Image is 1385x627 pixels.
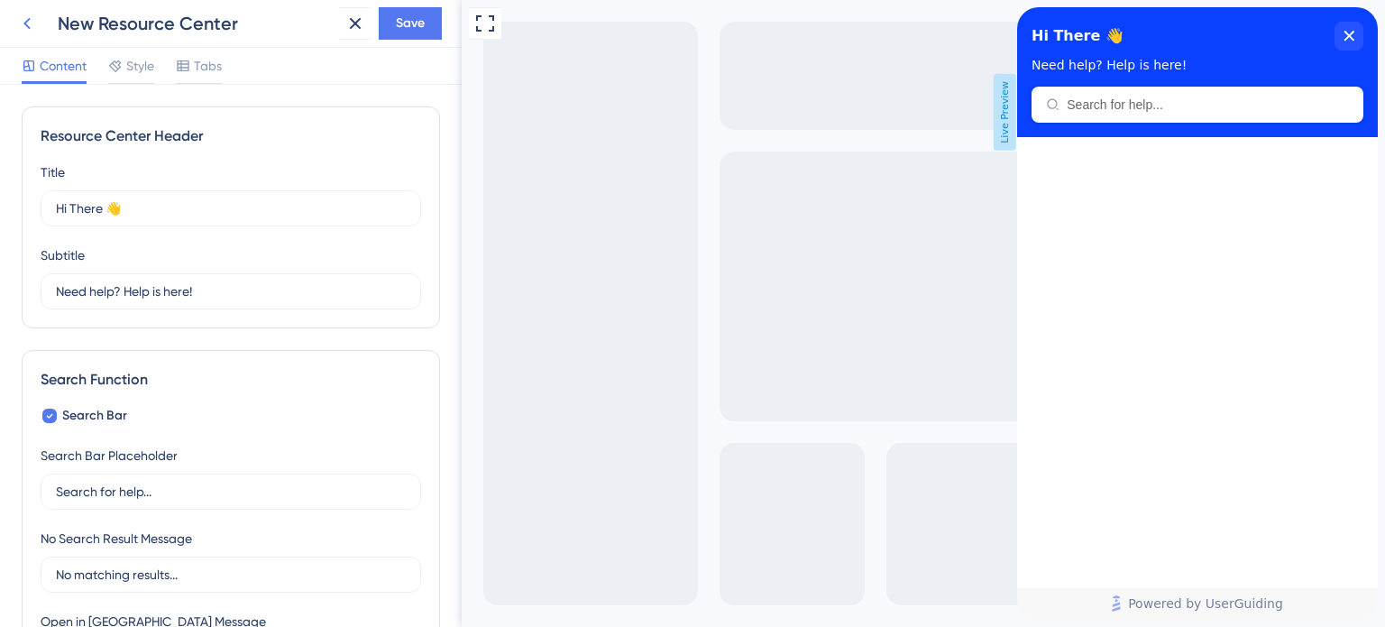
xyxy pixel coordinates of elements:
div: 3 [100,9,106,23]
span: Need help? Help is here! [14,51,170,65]
span: Style [126,55,154,77]
span: Get Started [9,5,88,26]
div: Search Bar Placeholder [41,445,178,466]
div: close resource center [317,14,346,43]
span: Powered by UserGuiding [111,586,266,607]
div: Subtitle [41,244,85,266]
input: Title [56,198,406,218]
div: Title [41,161,65,183]
span: Tabs [194,55,222,77]
input: No matching results... [56,565,406,585]
span: Live Preview [532,74,555,151]
span: Save [396,13,425,34]
div: Resource Center Header [41,125,421,147]
input: Search for help... [56,482,406,502]
div: No Search Result Message [41,528,192,549]
span: Content [40,55,87,77]
button: Save [379,7,442,40]
input: Search for help... [50,90,332,105]
span: Search Bar [62,405,127,427]
input: Description [56,281,406,301]
span: Hi There 👋 [14,15,106,42]
div: New Resource Center [58,11,332,36]
div: Search Function [41,369,421,391]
